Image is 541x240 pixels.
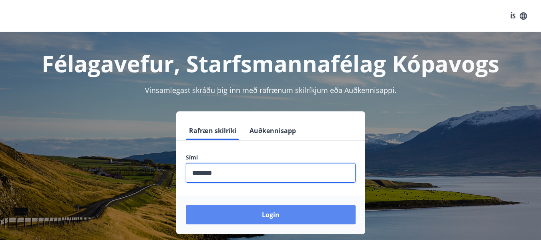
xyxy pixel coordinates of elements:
[186,121,240,140] button: Rafræn skilríki
[10,48,531,79] h1: Félagavefur, Starfsmannafélag Kópavogs
[186,153,356,161] label: Sími
[186,205,356,224] button: Login
[246,121,299,140] button: Auðkennisapp
[506,9,531,23] button: ÍS
[145,85,396,95] span: Vinsamlegast skráðu þig inn með rafrænum skilríkjum eða Auðkennisappi.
